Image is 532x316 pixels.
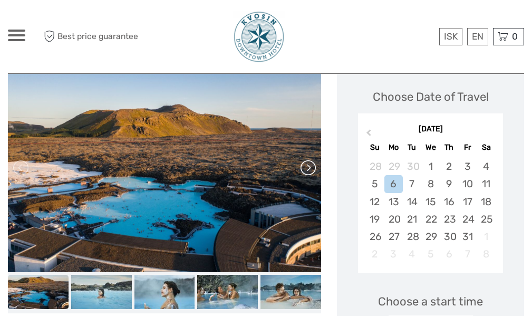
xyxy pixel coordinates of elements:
[365,210,384,228] div: Choose Sunday, July 19th, 2026
[384,175,403,193] div: Choose Monday, July 6th, 2026
[458,140,477,155] div: Fr
[477,175,495,193] div: Choose Saturday, July 11th, 2026
[458,228,477,245] div: Choose Friday, July 31st, 2026
[365,228,384,245] div: Choose Sunday, July 26th, 2026
[421,175,440,193] div: Choose Wednesday, July 8th, 2026
[458,210,477,228] div: Choose Friday, July 24th, 2026
[15,18,119,27] p: We're away right now. Please check back later!
[440,245,458,263] div: Not available Thursday, August 6th, 2026
[41,28,138,45] span: Best price guarantee
[477,158,495,175] div: Choose Saturday, July 4th, 2026
[421,140,440,155] div: We
[358,124,503,135] div: [DATE]
[403,245,421,263] div: Not available Tuesday, August 4th, 2026
[440,210,458,228] div: Choose Thursday, July 23rd, 2026
[8,63,321,272] img: f216d22835d84a2e8f6058e6c88ba296_main_slider.jpg
[365,175,384,193] div: Choose Sunday, July 5th, 2026
[373,89,489,105] div: Choose Date of Travel
[378,293,483,310] span: Choose a start time
[384,140,403,155] div: Mo
[403,158,421,175] div: Choose Tuesday, June 30th, 2026
[365,245,384,263] div: Not available Sunday, August 2nd, 2026
[384,228,403,245] div: Choose Monday, July 27th, 2026
[458,175,477,193] div: Choose Friday, July 10th, 2026
[477,193,495,210] div: Choose Saturday, July 18th, 2026
[477,245,495,263] div: Not available Saturday, August 8th, 2026
[197,275,258,309] img: 21d7f8df7acd4e60bd67e37f14c46ae9_slider_thumbnail.jpg
[421,158,440,175] div: Choose Wednesday, July 1st, 2026
[440,140,458,155] div: Th
[8,275,69,309] img: f216d22835d84a2e8f6058e6c88ba296_slider_thumbnail.jpg
[403,228,421,245] div: Choose Tuesday, July 28th, 2026
[121,16,134,29] button: Open LiveChat chat widget
[403,175,421,193] div: Choose Tuesday, July 7th, 2026
[421,210,440,228] div: Choose Wednesday, July 22nd, 2026
[403,210,421,228] div: Choose Tuesday, July 21st, 2026
[477,140,495,155] div: Sa
[458,193,477,210] div: Choose Friday, July 17th, 2026
[403,193,421,210] div: Choose Tuesday, July 14th, 2026
[384,193,403,210] div: Choose Monday, July 13th, 2026
[384,158,403,175] div: Choose Monday, June 29th, 2026
[365,158,384,175] div: Choose Sunday, June 28th, 2026
[477,228,495,245] div: Not available Saturday, August 1st, 2026
[477,210,495,228] div: Choose Saturday, July 25th, 2026
[458,158,477,175] div: Choose Friday, July 3rd, 2026
[440,158,458,175] div: Choose Thursday, July 2nd, 2026
[359,127,376,143] button: Previous Month
[361,158,499,263] div: month 2026-07
[403,140,421,155] div: Tu
[260,275,321,309] img: a584201bd44a41599a59fa8aa4457a57_slider_thumbnail.jpg
[467,28,488,45] div: EN
[365,193,384,210] div: Choose Sunday, July 12th, 2026
[384,210,403,228] div: Choose Monday, July 20th, 2026
[440,175,458,193] div: Choose Thursday, July 9th, 2026
[458,245,477,263] div: Not available Friday, August 7th, 2026
[440,228,458,245] div: Choose Thursday, July 30th, 2026
[365,140,384,155] div: Su
[510,31,519,42] span: 0
[421,193,440,210] div: Choose Wednesday, July 15th, 2026
[384,245,403,263] div: Not available Monday, August 3rd, 2026
[444,31,458,42] span: ISK
[421,245,440,263] div: Not available Wednesday, August 5th, 2026
[233,11,285,63] img: 48-093e29fa-b2a2-476f-8fe8-72743a87ce49_logo_big.jpg
[134,275,195,309] img: cfea95f8b5674307828d1ba070f87441_slider_thumbnail.jpg
[440,193,458,210] div: Choose Thursday, July 16th, 2026
[421,228,440,245] div: Choose Wednesday, July 29th, 2026
[71,275,132,309] img: 3e0543b7ae9e4dbc80c3cebf98bdb071_slider_thumbnail.jpg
